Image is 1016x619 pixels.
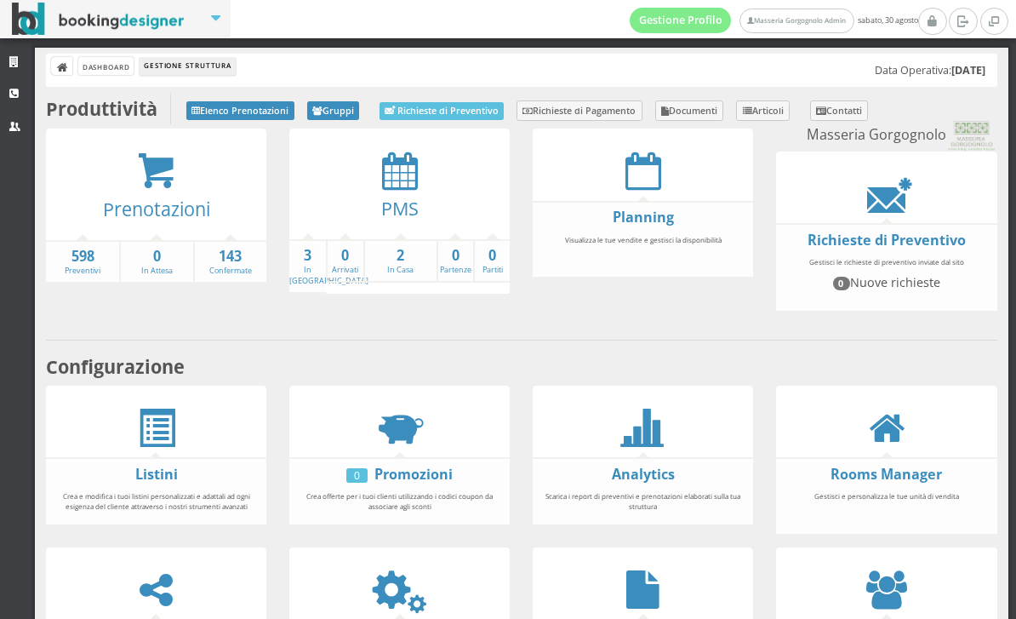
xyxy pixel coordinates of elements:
[833,277,850,290] span: 0
[613,208,674,226] a: Planning
[140,57,235,76] li: Gestione Struttura
[365,246,437,276] a: 2In Casa
[121,247,192,277] a: 0In Attesa
[951,63,985,77] b: [DATE]
[381,196,419,221] a: PMS
[289,484,510,519] div: Crea offerte per i tuoi clienti utilizzando i codici coupon da associare agli sconti
[307,101,360,120] a: Gruppi
[533,227,753,272] div: Visualizza le tue vendite e gestisci la disponibilità
[630,8,918,33] span: sabato, 30 agosto
[195,247,266,277] a: 143Confermate
[808,231,966,249] a: Richieste di Preventivo
[438,246,473,276] a: 0Partenze
[103,197,210,221] a: Prenotazioni
[776,484,996,529] div: Gestisci e personalizza le tue unità di vendita
[186,101,294,120] a: Elenco Prenotazioni
[328,246,362,266] strong: 0
[46,247,119,277] a: 598Preventivi
[12,3,185,36] img: BookingDesigner.com
[121,247,192,267] strong: 0
[612,465,675,484] a: Analytics
[289,246,368,286] a: 3In [GEOGRAPHIC_DATA]
[655,100,724,121] a: Documenti
[46,247,119,267] strong: 598
[365,246,437,266] strong: 2
[784,275,989,290] h4: Nuove richieste
[475,246,510,266] strong: 0
[195,247,266,267] strong: 143
[346,468,368,483] div: 0
[875,64,985,77] h5: Data Operativa:
[289,246,326,266] strong: 3
[533,484,753,519] div: Scarica i report di preventivi e prenotazioni elaborati sulla tua struttura
[475,246,510,276] a: 0Partiti
[380,102,504,120] a: Richieste di Preventivo
[78,57,134,75] a: Dashboard
[630,8,732,33] a: Gestione Profilo
[830,465,942,484] a: Rooms Manager
[438,246,473,266] strong: 0
[374,465,453,484] a: Promozioni
[810,100,869,121] a: Contatti
[776,249,996,306] div: Gestisci le richieste di preventivo inviate dal sito
[135,465,178,484] a: Listini
[807,121,996,152] small: Masseria Gorgognolo
[517,100,642,121] a: Richieste di Pagamento
[46,96,157,121] b: Produttività
[946,121,996,152] img: 0603869b585f11eeb13b0a069e529790.png
[46,354,185,379] b: Configurazione
[46,484,266,519] div: Crea e modifica i tuoi listini personalizzati e adattali ad ogni esigenza del cliente attraverso ...
[739,9,853,33] a: Masseria Gorgognolo Admin
[736,100,790,121] a: Articoli
[328,246,362,276] a: 0Arrivati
